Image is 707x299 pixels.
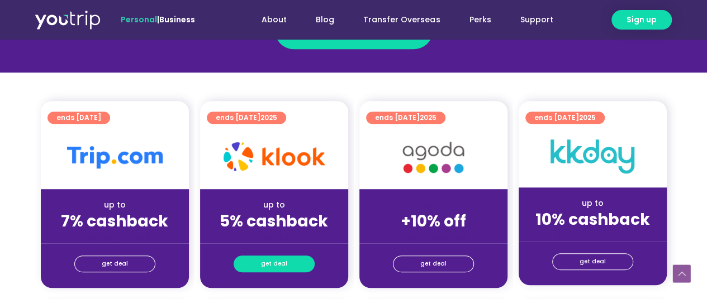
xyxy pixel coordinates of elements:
a: get deal [74,255,155,272]
span: 2025 [420,113,436,122]
a: Business [159,14,195,25]
strong: 7% cashback [61,210,168,232]
a: Support [505,9,567,30]
span: 2025 [579,113,596,122]
a: Blog [301,9,349,30]
div: up to [528,197,658,209]
div: (for stays only) [50,232,180,243]
a: Perks [454,9,505,30]
a: ends [DATE]2025 [207,112,286,124]
a: get deal [393,255,474,272]
div: up to [50,199,180,211]
strong: 10% cashback [535,209,650,230]
span: Personal [121,14,157,25]
span: Sign up [627,14,657,26]
a: get deal [552,253,633,270]
span: 2025 [260,113,277,122]
span: up to [423,199,444,210]
div: (for stays only) [528,230,658,242]
div: (for stays only) [209,232,339,243]
span: | [121,14,195,25]
a: ends [DATE] [48,112,110,124]
span: ends [DATE] [375,112,436,124]
span: get deal [261,256,287,272]
div: up to [209,199,339,211]
a: Sign up [611,10,672,30]
nav: Menu [225,9,567,30]
a: Transfer Overseas [349,9,454,30]
a: About [247,9,301,30]
span: ends [DATE] [56,112,101,124]
a: ends [DATE]2025 [366,112,445,124]
strong: 5% cashback [220,210,328,232]
a: ends [DATE]2025 [525,112,605,124]
span: get deal [580,254,606,269]
span: get deal [102,256,128,272]
strong: +10% off [401,210,466,232]
div: (for stays only) [368,232,499,243]
span: ends [DATE] [534,112,596,124]
span: ends [DATE] [216,112,277,124]
span: get deal [420,256,447,272]
a: get deal [234,255,315,272]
